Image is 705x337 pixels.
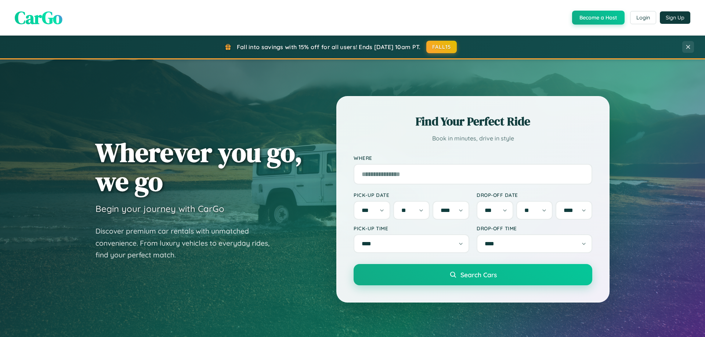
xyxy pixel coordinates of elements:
label: Pick-up Date [354,192,469,198]
button: Sign Up [660,11,690,24]
span: Fall into savings with 15% off for all users! Ends [DATE] 10am PT. [237,43,421,51]
label: Where [354,155,592,161]
h1: Wherever you go, we go [95,138,303,196]
h3: Begin your journey with CarGo [95,203,224,214]
button: Become a Host [572,11,625,25]
span: CarGo [15,6,62,30]
label: Pick-up Time [354,225,469,231]
button: FALL15 [426,41,457,53]
button: Login [630,11,656,24]
span: Search Cars [460,271,497,279]
label: Drop-off Time [477,225,592,231]
p: Discover premium car rentals with unmatched convenience. From luxury vehicles to everyday rides, ... [95,225,279,261]
p: Book in minutes, drive in style [354,133,592,144]
label: Drop-off Date [477,192,592,198]
button: Search Cars [354,264,592,285]
h2: Find Your Perfect Ride [354,113,592,129]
